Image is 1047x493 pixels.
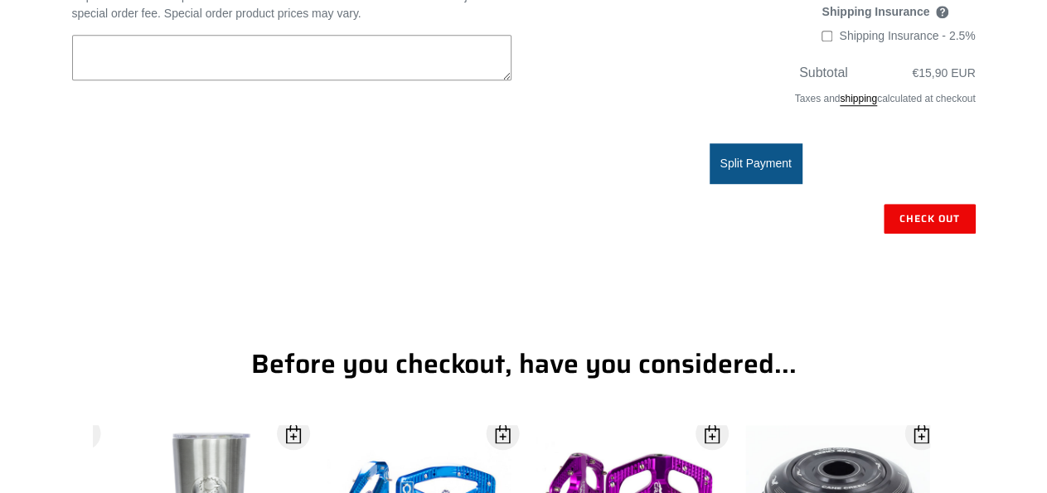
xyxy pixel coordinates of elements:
[822,31,832,41] input: Shipping Insurance - 2.5%
[884,204,976,234] input: Check out
[822,5,929,18] span: Shipping Insurance
[536,264,976,301] iframe: PayPal-paypal
[799,65,848,80] span: Subtotal
[118,348,930,379] h1: Before you checkout, have you considered...
[839,29,975,42] span: Shipping Insurance - 2.5%
[720,157,791,170] span: Split Payment
[710,143,802,183] button: Split Payment
[840,93,877,106] a: shipping
[536,83,976,123] div: Taxes and calculated at checkout
[912,66,975,80] span: €15,90 EUR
